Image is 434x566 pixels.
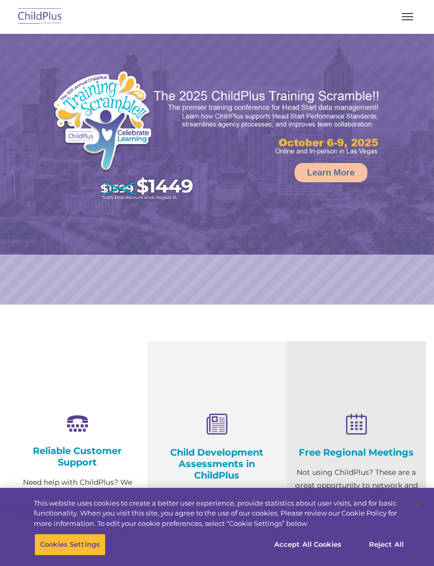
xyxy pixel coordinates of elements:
h4: Reliable Customer Support [16,445,139,468]
h4: Child Development Assessments in ChildPlus [155,447,279,481]
button: Accept All Cookies [269,534,347,556]
h4: Free Regional Meetings [295,447,418,458]
button: Reject All [354,534,419,556]
a: Learn More [295,163,367,182]
button: Close [406,493,429,516]
img: ChildPlus by Procare Solutions [16,5,65,29]
div: This website uses cookies to create a better user experience, provide statistics about user visit... [34,498,404,529]
p: Not using ChildPlus? These are a great opportunity to network and learn from ChildPlus users. Fin... [295,466,418,531]
button: Cookies Settings [34,534,106,556]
